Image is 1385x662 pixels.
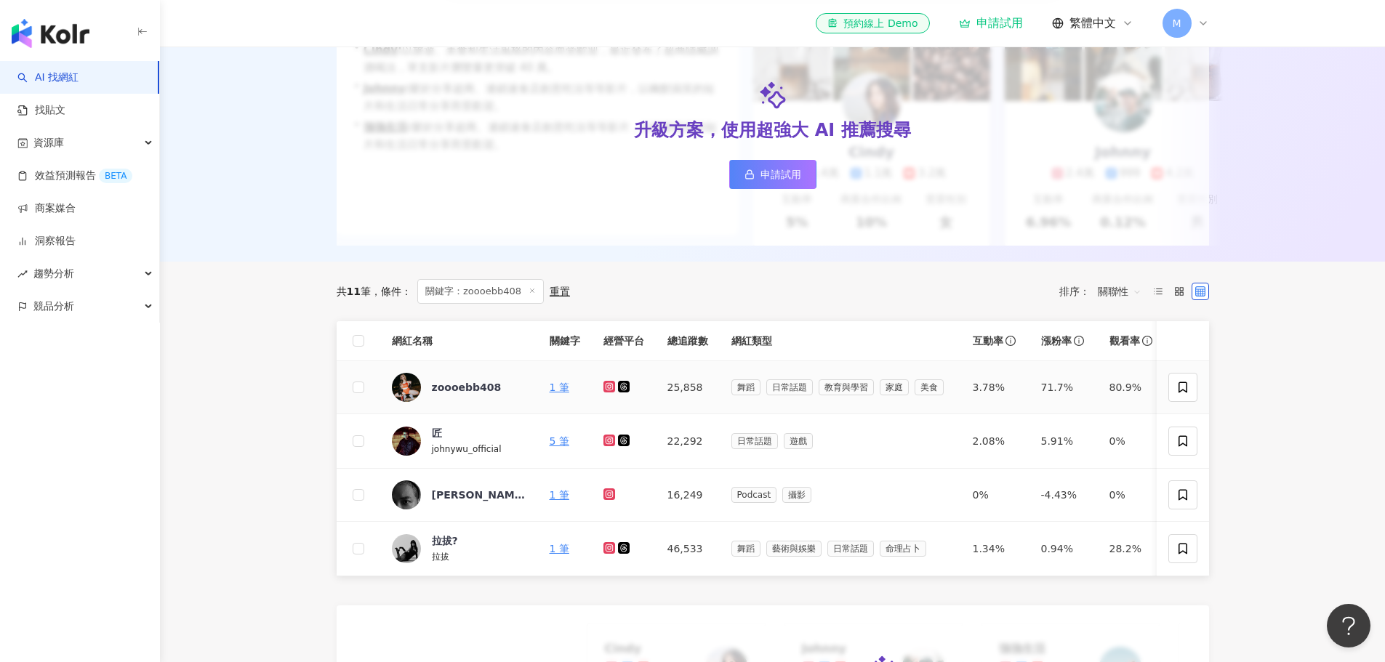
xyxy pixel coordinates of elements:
div: 80.9% [1109,379,1155,395]
a: 申請試用 [959,16,1023,31]
span: 觀看率 [1109,334,1140,348]
span: info-circle [1072,334,1086,348]
td: 46,533 [656,522,720,576]
span: 競品分析 [33,290,74,323]
span: 舞蹈 [731,541,760,557]
div: 0% [973,487,1018,503]
div: 2.08% [973,433,1018,449]
span: info-circle [1003,334,1018,348]
a: 1 筆 [550,489,569,501]
a: 申請試用 [729,160,816,189]
a: searchAI 找網紅 [17,70,79,85]
th: 關鍵字 [538,321,592,361]
img: KOL Avatar [392,480,421,509]
div: -4.43% [1041,487,1086,503]
span: 舞蹈 [731,379,760,395]
div: 排序： [1059,280,1149,303]
a: 預約線上 Demo [816,13,929,33]
td: 22,292 [656,414,720,469]
span: 條件 ： [371,286,412,297]
span: 日常話題 [766,379,813,395]
div: 71.7% [1041,379,1086,395]
span: 拉拔 [432,552,449,562]
a: KOL Avatar拉拔?拉拔 [392,533,526,564]
div: 預約線上 Demo [827,16,918,31]
img: logo [12,19,89,48]
span: 申請試用 [760,169,801,180]
span: 藝術與娛樂 [766,541,822,557]
td: 16,249 [656,469,720,522]
span: info-circle [1140,334,1155,348]
th: 網紅名稱 [380,321,538,361]
span: 漲粉率 [1041,334,1072,348]
div: 0.94% [1041,541,1086,557]
th: 網紅類型 [720,321,961,361]
th: 經營平台 [592,321,656,361]
img: KOL Avatar [392,534,421,563]
a: 商案媒合 [17,201,76,216]
a: 5 筆 [550,435,569,447]
img: KOL Avatar [392,373,421,402]
span: 美食 [915,379,944,395]
a: KOL Avatar匠johnywu_official [392,426,526,456]
span: M [1172,15,1181,31]
span: 日常話題 [827,541,874,557]
span: 趨勢分析 [33,257,74,290]
td: 25,858 [656,361,720,414]
img: KOL Avatar [392,427,421,456]
div: 拉拔? [432,533,458,548]
span: 關聯性 [1098,280,1141,303]
a: 洞察報告 [17,234,76,249]
span: 互動率 [973,334,1003,348]
a: 找貼文 [17,103,65,118]
span: 關鍵字：zoooebb408 [417,279,544,304]
span: 資源庫 [33,126,64,159]
div: [PERSON_NAME] [PERSON_NAME] ｜人像攝影師 [432,488,526,502]
span: 命理占卜 [880,541,926,557]
span: 遊戲 [784,433,813,449]
span: 繁體中文 [1069,15,1116,31]
a: KOL Avatar[PERSON_NAME] [PERSON_NAME] ｜人像攝影師 [392,480,526,509]
div: 重置 [550,286,570,297]
th: 總追蹤數 [656,321,720,361]
a: 1 筆 [550,543,569,554]
div: 升級方案，使用超強大 AI 推薦搜尋 [634,118,910,143]
div: 3.78% [973,379,1018,395]
iframe: Help Scout Beacon - Open [1327,604,1370,647]
div: 0% [1109,433,1155,449]
div: 1.34% [973,541,1018,557]
span: rise [17,269,28,279]
span: 11 [347,286,361,297]
div: 28.2% [1109,541,1155,557]
div: 共 筆 [337,286,371,297]
div: 匠 [432,426,442,440]
span: 日常話題 [731,433,778,449]
div: zoooebb408 [432,380,502,395]
a: KOL Avatarzoooebb408 [392,373,526,402]
div: 0% [1109,487,1155,503]
span: 家庭 [880,379,909,395]
span: 教育與學習 [819,379,874,395]
span: Podcast [731,487,777,503]
span: 攝影 [782,487,811,503]
span: johnywu_official [432,444,502,454]
a: 1 筆 [550,382,569,393]
a: 效益預測報告BETA [17,169,132,183]
div: 5.91% [1041,433,1086,449]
